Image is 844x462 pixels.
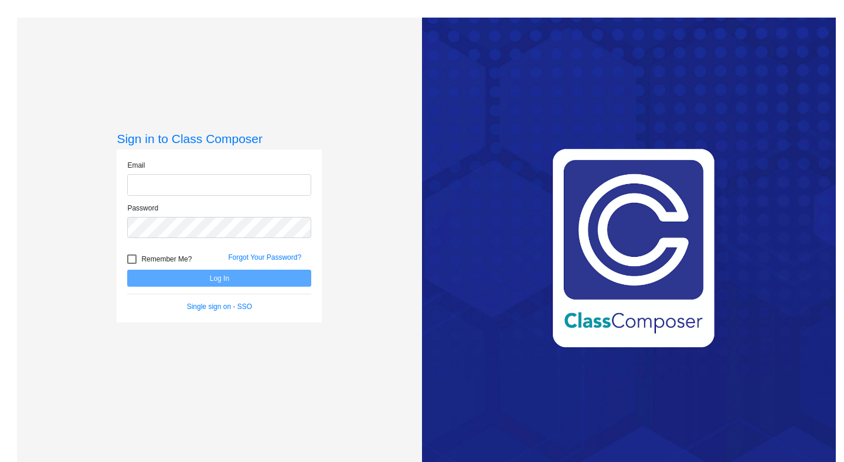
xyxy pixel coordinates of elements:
label: Email [127,160,145,171]
button: Log In [127,270,311,287]
span: Remember Me? [141,252,192,266]
a: Single sign on - SSO [187,303,252,311]
label: Password [127,203,158,213]
h3: Sign in to Class Composer [117,131,322,146]
a: Forgot Your Password? [228,253,301,261]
